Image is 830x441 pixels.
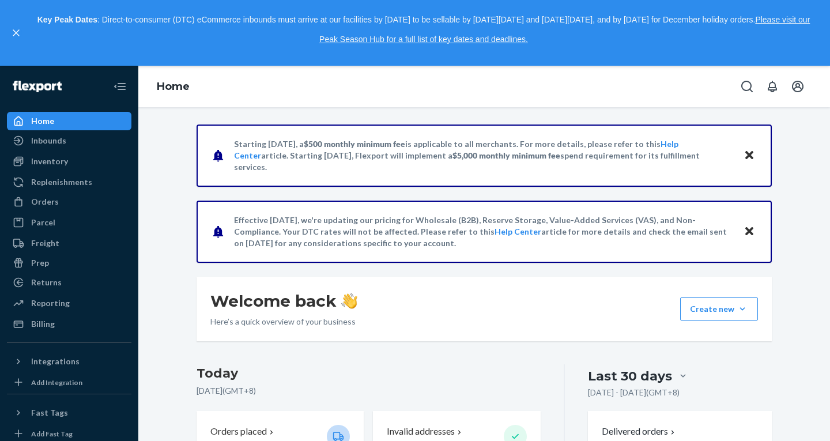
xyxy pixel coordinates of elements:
div: Reporting [31,297,70,309]
a: Home [157,80,190,93]
a: Parcel [7,213,131,232]
a: Freight [7,234,131,252]
strong: Key Peak Dates [37,15,97,24]
a: Home [7,112,131,130]
p: [DATE] ( GMT+8 ) [197,385,541,397]
div: Last 30 days [588,367,672,385]
button: Fast Tags [7,404,131,422]
p: Invalid addresses [387,425,455,438]
a: Returns [7,273,131,292]
a: Prep [7,254,131,272]
div: Add Integration [31,378,82,387]
span: $5,000 monthly minimum fee [452,150,560,160]
div: Fast Tags [31,407,68,419]
div: Parcel [31,217,55,228]
a: Orders [7,193,131,211]
div: Freight [31,238,59,249]
p: Starting [DATE], a is applicable to all merchants. For more details, please refer to this article... [234,138,733,173]
div: Replenishments [31,176,92,188]
p: : Direct-to-consumer (DTC) eCommerce inbounds must arrive at our facilities by [DATE] to be sella... [28,10,820,49]
button: Open Search Box [735,75,759,98]
span: $500 monthly minimum fee [304,139,405,149]
a: Reporting [7,294,131,312]
div: Inventory [31,156,68,167]
h3: Today [197,364,541,383]
div: Add Fast Tag [31,429,73,439]
div: Billing [31,318,55,330]
ol: breadcrumbs [148,70,199,104]
button: Create new [680,297,758,321]
button: Close Navigation [108,75,131,98]
button: Close [742,148,757,164]
p: Orders placed [210,425,267,438]
div: Prep [31,257,49,269]
img: Flexport logo [13,81,62,92]
a: Inbounds [7,131,131,150]
a: Add Integration [7,375,131,389]
p: [DATE] - [DATE] ( GMT+8 ) [588,387,680,398]
a: Billing [7,315,131,333]
img: hand-wave emoji [341,293,357,309]
div: Home [31,115,54,127]
button: Integrations [7,352,131,371]
button: Delivered orders [602,425,677,438]
a: Help Center [495,227,541,236]
a: Replenishments [7,173,131,191]
p: Effective [DATE], we're updating our pricing for Wholesale (B2B), Reserve Storage, Value-Added Se... [234,214,733,249]
a: Add Fast Tag [7,427,131,440]
button: Open notifications [761,75,784,98]
h1: Welcome back [210,291,357,311]
div: Integrations [31,356,80,367]
button: close, [10,27,22,39]
div: Orders [31,196,59,208]
a: Inventory [7,152,131,171]
p: Here’s a quick overview of your business [210,316,357,327]
button: Close [742,224,757,240]
a: Please visit our Peak Season Hub for a full list of key dates and deadlines. [319,15,810,44]
button: Open account menu [786,75,809,98]
div: Returns [31,277,62,288]
div: Inbounds [31,135,66,146]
